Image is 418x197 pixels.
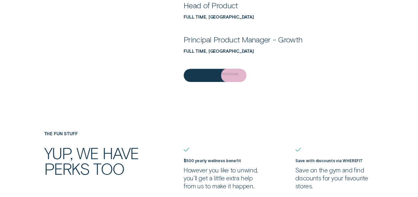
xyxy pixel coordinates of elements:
h2: YUP, WE HAVE PERKS TOO [44,145,141,176]
h4: The Fun Stuff [44,131,151,136]
a: Head of ProductFull Time, Sydney [184,5,374,20]
div: View All Our Open Positions [191,73,239,76]
a: View All Our Open Positions [184,69,246,82]
div: Full Time, Sydney [184,15,374,20]
label: $500 yearly wellness benefit [184,159,241,163]
p: However you like to unwind, you’ll get a little extra help from us to make it happen. [184,166,262,190]
p: Save on the gym and find discounts for your favourite stores. [295,166,374,190]
div: Full Time, Sydney [184,49,374,54]
div: Head of Product [184,0,238,10]
a: Principal Product Manager - GrowthFull Time, Sydney [184,39,374,54]
div: Principal Product Manager - Growth [184,34,302,44]
label: Save with discounts via WHEREFIT [295,159,363,163]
